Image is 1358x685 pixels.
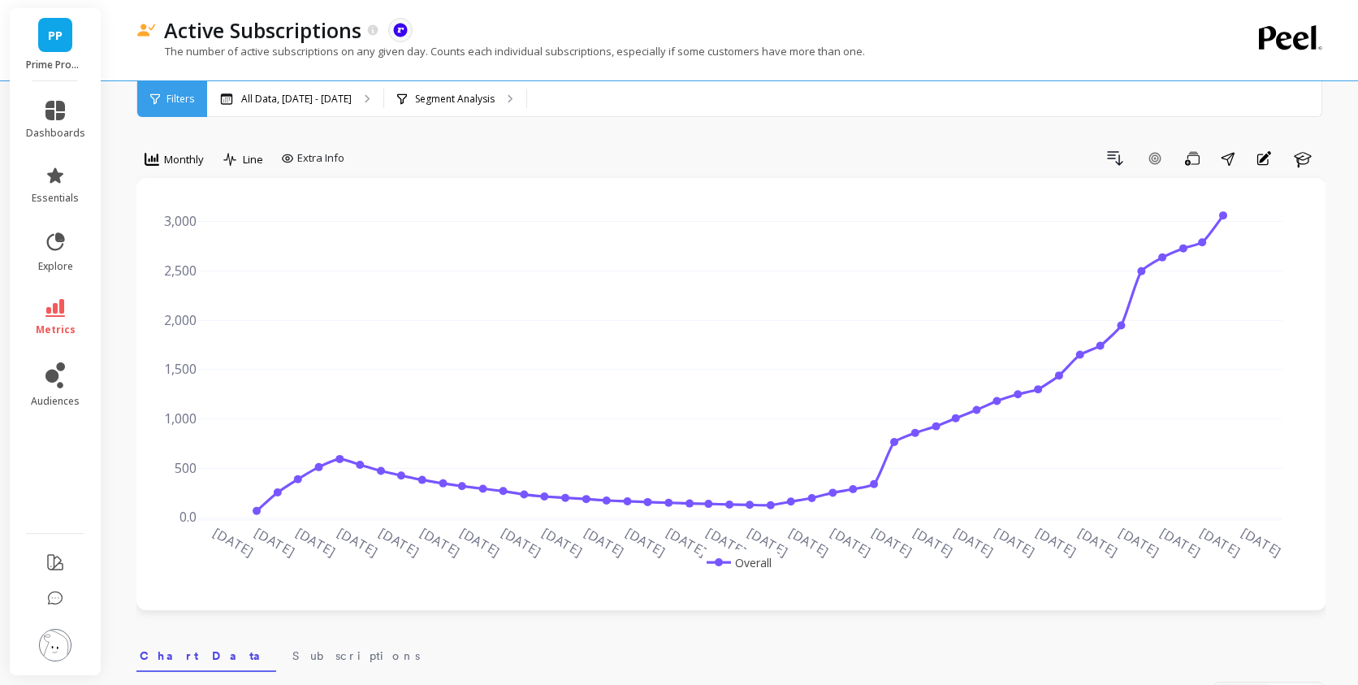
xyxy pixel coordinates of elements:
[26,127,85,140] span: dashboards
[32,192,79,205] span: essentials
[393,23,408,37] img: api.recharge.svg
[38,260,73,273] span: explore
[140,648,273,664] span: Chart Data
[26,59,85,72] p: Prime Prometics™
[36,323,76,336] span: metrics
[39,629,71,661] img: profile picture
[167,93,194,106] span: Filters
[241,93,352,106] p: All Data, [DATE] - [DATE]
[48,26,63,45] span: PP
[136,24,156,37] img: header icon
[31,395,80,408] span: audiences
[164,16,361,44] p: Active Subscriptions
[297,150,344,167] span: Extra Info
[243,152,263,167] span: Line
[292,648,420,664] span: Subscriptions
[136,635,1326,672] nav: Tabs
[164,152,204,167] span: Monthly
[415,93,495,106] p: Segment Analysis
[136,44,865,59] p: The number of active subscriptions on any given day. Counts each individual subscriptions, especi...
